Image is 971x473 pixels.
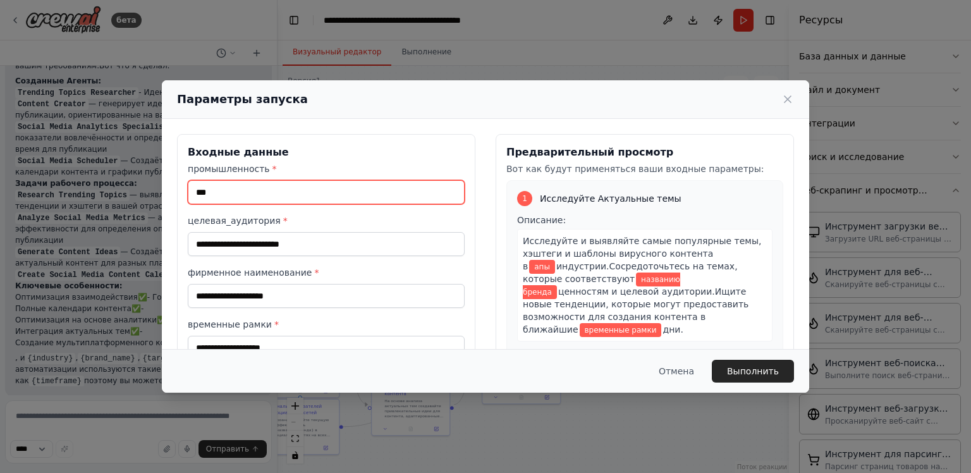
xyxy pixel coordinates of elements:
[663,324,683,335] ya-tr-span: дни.
[188,146,289,158] ya-tr-span: Входные данные
[727,365,779,378] ya-tr-span: Выполнить
[506,146,673,158] ya-tr-span: Предварительный просмотр
[523,273,680,299] span: Переменная: brand_name
[712,360,794,383] button: Выполнить
[523,236,761,271] ya-tr-span: Исследуйте и выявляйте самые популярные темы, хэштеги и шаблоны вирусного контента в
[517,191,532,206] div: 1
[540,193,681,204] ya-tr-span: Исследуйте Актуальные темы
[517,215,566,225] ya-tr-span: Описание:
[188,267,312,278] ya-tr-span: фирменное наименование
[506,164,764,174] ya-tr-span: Вот как будут применяться ваши входные параметры:
[659,366,694,376] ya-tr-span: Отмена
[529,260,555,274] span: Переменная: отрасль
[649,360,704,383] button: Отмена
[188,164,270,174] ya-tr-span: промышленность
[188,216,281,226] ya-tr-span: целевая_аудитория
[556,261,609,271] ya-tr-span: индустрии.
[188,319,272,329] ya-tr-span: временные рамки
[177,92,308,106] ya-tr-span: Параметры запуска
[585,326,657,335] ya-tr-span: временные рамки
[523,261,738,284] ya-tr-span: Сосредоточьтесь на темах, которые соответствуют
[580,323,662,337] span: Переменная: таймфрейм
[558,286,715,297] ya-tr-span: ценностям и целевой аудитории.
